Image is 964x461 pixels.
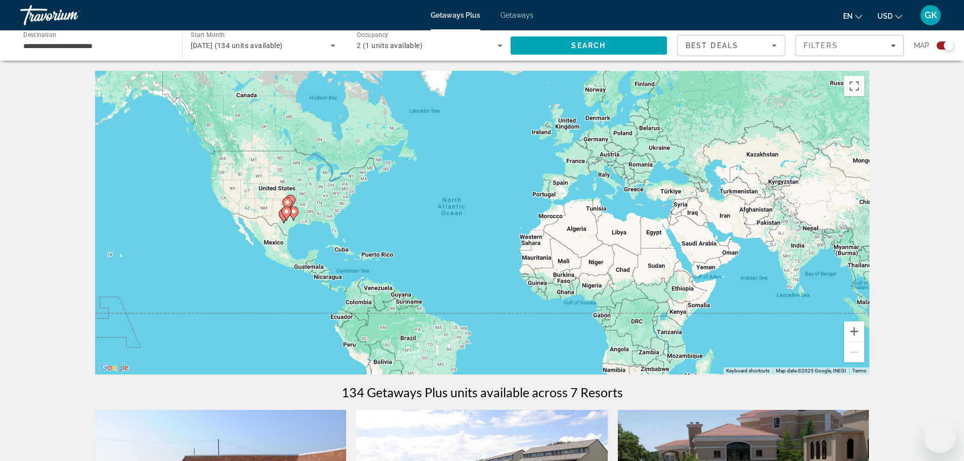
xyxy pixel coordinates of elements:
a: Travorium [20,2,121,28]
span: USD [877,12,893,20]
span: 2 (1 units available) [357,41,423,50]
button: Zoom out [844,342,864,362]
button: Change language [843,9,862,23]
span: Best Deals [686,41,738,50]
span: Search [571,41,606,50]
a: Open this area in Google Maps (opens a new window) [98,361,131,374]
span: Start Month [191,31,225,38]
h1: 134 Getaways Plus units available across 7 Resorts [342,385,623,400]
a: Getaways [500,11,533,19]
span: [DATE] (134 units available) [191,41,283,50]
button: Change currency [877,9,902,23]
span: Filters [804,41,838,50]
img: Google [98,361,131,374]
span: GK [925,10,937,20]
span: Map [914,38,929,53]
span: Destination [23,31,56,38]
button: Toggle fullscreen view [844,76,864,96]
span: en [843,12,853,20]
input: Select destination [23,40,169,52]
button: Search [511,36,667,55]
button: Filters [795,35,904,56]
span: Occupancy [357,31,389,38]
mat-select: Sort by [686,39,777,52]
span: Map data ©2025 Google, INEGI [776,368,846,373]
button: Keyboard shortcuts [726,367,770,374]
a: Getaways Plus [431,11,480,19]
button: User Menu [917,5,944,26]
iframe: Button to launch messaging window [924,421,956,453]
a: Terms (opens in new tab) [852,368,866,373]
button: Zoom in [844,321,864,342]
